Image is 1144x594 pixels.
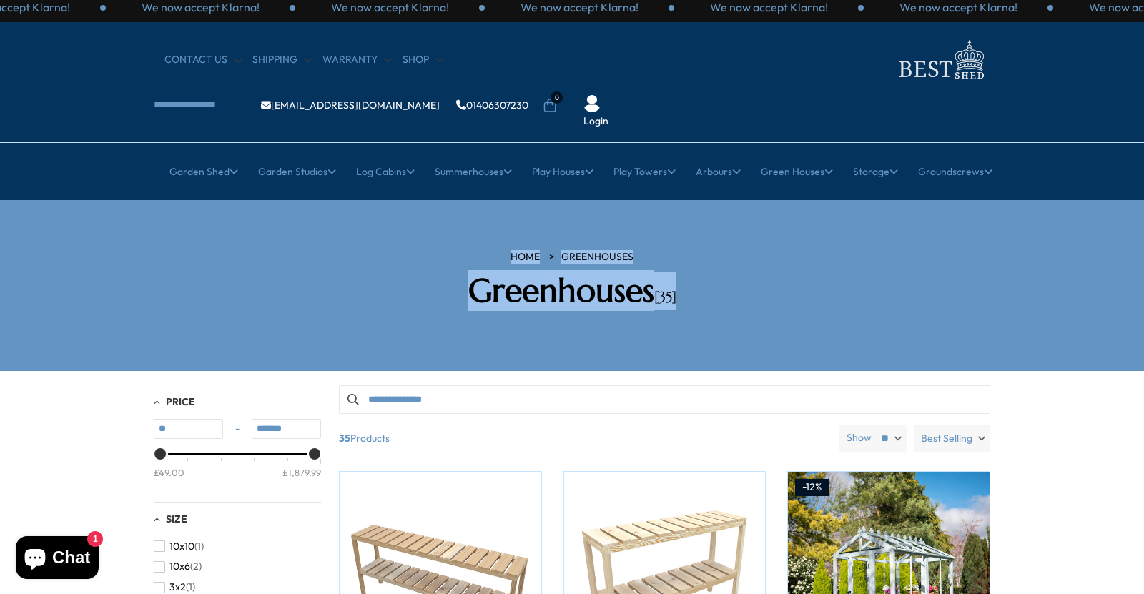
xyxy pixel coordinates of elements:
a: Groundscrews [918,154,992,189]
label: Show [847,431,872,445]
a: Arbours [696,154,741,189]
a: 0 [543,99,557,113]
b: 35 [339,425,350,452]
a: Play Houses [532,154,593,189]
a: Shop [403,53,443,67]
span: Products [333,425,834,452]
a: HOME [511,250,540,264]
a: 01406307230 [456,100,528,110]
a: Play Towers [613,154,676,189]
div: £1,879.99 [282,465,321,478]
span: (1) [186,581,195,593]
span: 0 [551,91,563,104]
a: Login [583,114,608,129]
a: Garden Shed [169,154,238,189]
span: (2) [190,560,202,573]
img: logo [890,36,990,83]
input: Search products [339,385,990,414]
button: 10x10 [154,536,204,557]
span: 3x2 [169,581,186,593]
div: -12% [795,479,829,496]
a: Log Cabins [356,154,415,189]
span: - [223,422,252,436]
button: 10x6 [154,556,202,577]
a: Greenhouses [561,250,633,264]
div: Price [154,453,321,491]
span: Size [166,513,187,525]
input: Max value [252,419,321,439]
a: Warranty [322,53,392,67]
span: [35] [654,288,676,306]
a: Summerhouses [435,154,512,189]
inbox-online-store-chat: Shopify online store chat [11,536,103,583]
span: 10x6 [169,560,190,573]
h2: Greenhouses [368,272,776,310]
a: Garden Studios [258,154,336,189]
span: (1) [194,540,204,553]
a: Storage [853,154,898,189]
a: [EMAIL_ADDRESS][DOMAIN_NAME] [261,100,440,110]
a: Shipping [252,53,312,67]
input: Min value [154,419,223,439]
img: User Icon [583,95,601,112]
span: Price [166,395,195,408]
a: Green Houses [761,154,833,189]
div: £49.00 [154,465,184,478]
label: Best Selling [914,425,990,452]
a: CONTACT US [164,53,242,67]
span: Best Selling [921,425,972,452]
span: 10x10 [169,540,194,553]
